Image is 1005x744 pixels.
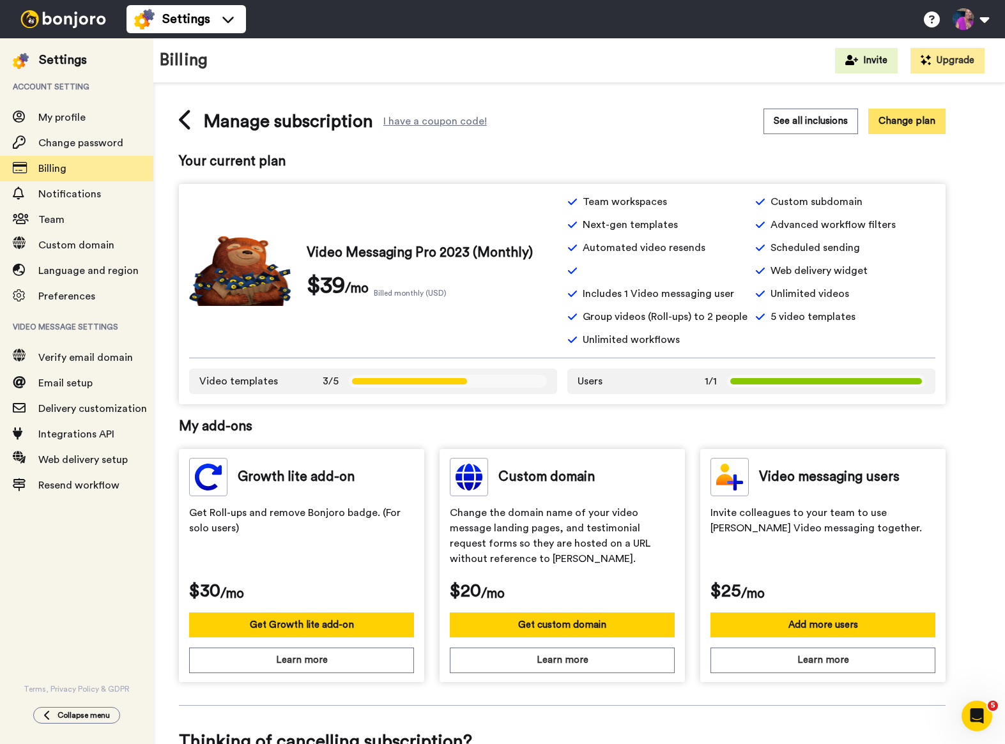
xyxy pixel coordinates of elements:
button: See all inclusions [763,109,858,133]
span: Web delivery widget [771,263,868,278]
button: Learn more [710,648,935,672]
span: /mo [741,584,765,604]
span: Team [38,215,65,225]
span: Includes 1 Video messaging user [583,286,734,301]
span: Group videos (Roll-ups) to 2 people [583,309,748,324]
span: Manage subscription [203,109,373,134]
span: /mo [345,279,369,298]
span: Your current plan [179,152,946,171]
img: settings-colored.svg [13,53,29,69]
span: Scheduled sending [771,240,860,255]
span: Integrations API [38,429,114,439]
h1: Billing [160,51,208,70]
img: settings-colored.svg [134,9,155,29]
span: Email setup [38,378,93,388]
span: My add-ons [179,417,946,436]
span: Preferences [38,291,95,301]
button: Invite [835,48,898,73]
span: Web delivery setup [38,455,128,465]
span: Custom domain [498,467,595,487]
span: $30 [189,578,220,604]
img: team-members.svg [710,458,749,496]
img: group-messaging.svg [189,458,227,496]
span: Change the domain name of your video message landing pages, and testimonial request forms so they... [450,505,675,569]
span: Get Roll-ups and remove Bonjoro badge. (For solo users) [189,505,414,569]
span: $20 [450,578,481,604]
button: Collapse menu [33,707,120,724]
button: Get Growth lite add-on [189,612,414,637]
div: Settings [39,51,87,69]
button: Change plan [868,109,946,133]
img: bj-logo-header-white.svg [15,10,111,28]
button: Learn more [189,648,414,672]
span: Video Messaging Pro 2023 (Monthly) [307,243,533,262]
span: Notifications [38,189,101,199]
span: Automated video resends [583,240,705,255]
div: I have a coupon code! [383,118,487,125]
span: Next-gen templates [583,217,678,232]
span: Resend workflow [38,480,119,490]
span: My profile [38,112,86,123]
button: Add more users [710,612,935,637]
span: Language and region [38,266,139,276]
span: $25 [710,578,741,604]
span: Billing [38,163,66,174]
span: 5 [988,701,998,711]
span: Verify email domain [38,353,133,363]
img: custom-domain.svg [450,458,488,496]
span: Unlimited workflows [583,332,680,347]
span: $39 [307,273,345,298]
button: Learn more [450,648,675,672]
span: Change password [38,138,123,148]
span: Growth lite add-on [238,467,355,487]
span: Invite colleagues to your team to use [PERSON_NAME] Video messaging together. [710,505,935,569]
span: Advanced workflow filters [771,217,896,232]
span: Collapse menu [58,710,110,720]
span: Video messaging users [759,467,900,487]
span: Settings [162,10,210,28]
span: Billed monthly (USD) [374,288,447,298]
span: Unlimited videos [771,286,849,301]
span: 1/1 [705,374,717,389]
span: 3/5 [323,374,339,389]
span: /mo [481,584,505,604]
span: Team workspaces [583,194,667,209]
span: Video templates [199,374,278,389]
iframe: Intercom live chat [962,701,992,731]
button: Get custom domain [450,612,675,637]
span: Custom domain [38,240,114,250]
span: 5 video templates [771,309,855,324]
span: Users [578,374,602,389]
button: Upgrade [910,48,985,73]
span: /mo [220,584,244,604]
img: vm-pro.png [189,236,291,306]
span: Delivery customization [38,404,147,414]
span: Custom subdomain [771,194,863,209]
